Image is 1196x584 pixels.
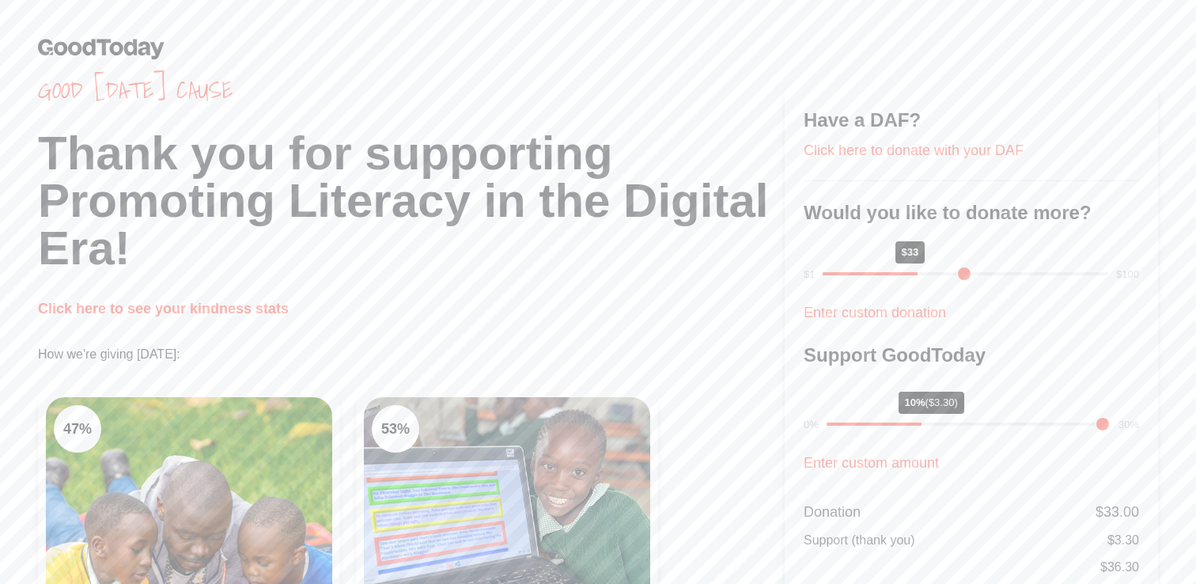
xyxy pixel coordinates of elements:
[38,301,289,317] a: Click here to see your kindness stats
[804,455,939,471] a: Enter custom amount
[804,305,946,320] a: Enter custom donation
[1115,533,1139,547] span: 3.30
[38,130,785,272] h1: Thank you for supporting Promoting Literacy in the Digital Era!
[804,142,1024,158] a: Click here to donate with your DAF
[1107,560,1139,574] span: 36.30
[38,345,785,364] p: How we're giving [DATE]:
[804,417,819,433] div: 0%
[1116,267,1139,283] div: $100
[804,267,815,283] div: $1
[1100,558,1139,577] div: $
[38,76,785,104] span: Good [DATE] cause
[804,200,1139,226] h3: Would you like to donate more?
[895,241,925,264] div: $33
[925,396,958,408] span: ($3.30)
[38,38,165,59] img: GoodToday
[899,392,964,414] div: 10%
[804,531,915,550] div: Support (thank you)
[372,405,419,453] div: 53 %
[804,501,861,523] div: Donation
[804,108,1139,133] h3: Have a DAF?
[1096,501,1139,523] div: $
[1107,531,1139,550] div: $
[1118,417,1139,433] div: 30%
[54,405,101,453] div: 47 %
[1103,504,1139,520] span: 33.00
[804,343,1139,368] h3: Support GoodToday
